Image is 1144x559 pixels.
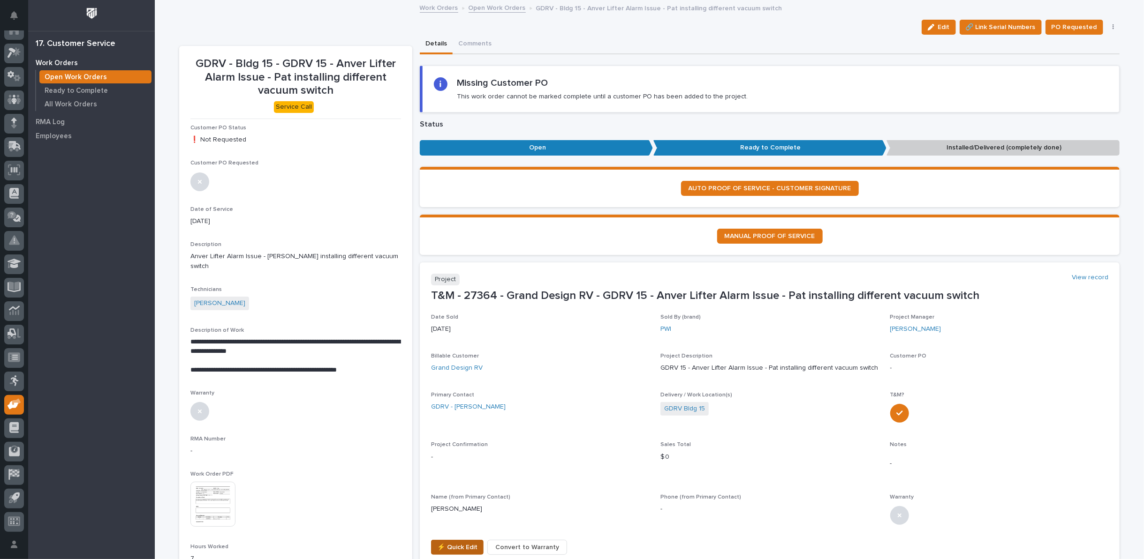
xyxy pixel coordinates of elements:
p: Anver Lifter Alarm Issue - [PERSON_NAME] installing different vacuum switch [190,252,401,271]
p: - [190,446,401,456]
p: Open Work Orders [45,73,107,82]
span: T&M? [890,392,905,398]
p: T&M - 27364 - Grand Design RV - GDRV 15 - Anver Lifter Alarm Issue - Pat installing different vac... [431,289,1108,303]
span: Description of Work [190,328,244,333]
p: This work order cannot be marked complete until a customer PO has been added to the project. [457,92,748,101]
button: PO Requested [1046,20,1103,35]
a: Employees [28,129,155,143]
span: Warranty [890,494,914,500]
span: Sold By (brand) [660,314,701,320]
p: GDRV 15 - Anver Lifter Alarm Issue - Pat installing different vacuum switch [660,363,879,373]
a: GDRV - [PERSON_NAME] [431,402,506,412]
span: Warranty [190,390,214,396]
span: 🔗 Link Serial Numbers [966,22,1036,33]
p: [DATE] [431,324,649,334]
p: Open [420,140,653,156]
span: Name (from Primary Contact) [431,494,510,500]
p: ❗ Not Requested [190,135,401,145]
a: [PERSON_NAME] [194,298,245,308]
span: Date of Service [190,207,233,212]
a: [PERSON_NAME] [890,324,941,334]
span: Edit [938,23,950,31]
span: AUTO PROOF OF SERVICE - CUSTOMER SIGNATURE [689,185,851,192]
span: Project Manager [890,314,935,320]
button: Edit [922,20,956,35]
p: RMA Log [36,118,65,127]
a: MANUAL PROOF OF SERVICE [717,229,823,244]
span: Date Sold [431,314,458,320]
span: Primary Contact [431,392,474,398]
a: Ready to Complete [36,84,155,97]
p: All Work Orders [45,100,97,109]
a: All Work Orders [36,97,155,111]
h2: Missing Customer PO [457,77,548,89]
button: Notifications [4,6,24,25]
p: Employees [36,132,72,141]
p: [DATE] [190,216,401,226]
span: Phone (from Primary Contact) [660,494,741,500]
span: Description [190,242,221,247]
span: Technicians [190,287,222,292]
button: Comments [453,35,497,54]
span: RMA Number [190,436,226,442]
button: 🔗 Link Serial Numbers [960,20,1042,35]
p: [PERSON_NAME] [431,504,649,514]
p: Project [431,274,460,285]
span: Customer PO Status [190,125,246,131]
a: View record [1072,274,1108,282]
p: Installed/Delivered (completely done) [886,140,1120,156]
span: Customer PO Requested [190,160,258,166]
p: Work Orders [36,59,78,67]
span: Delivery / Work Location(s) [660,392,732,398]
div: 17. Customer Service [36,39,115,49]
button: Convert to Warranty [487,540,567,555]
p: - [890,363,1108,373]
span: Project Description [660,353,712,359]
p: - [660,504,662,514]
span: Sales Total [660,442,691,447]
span: Project Confirmation [431,442,488,447]
a: PWI [660,324,671,334]
span: Billable Customer [431,353,479,359]
a: Work Orders [28,56,155,70]
div: Service Call [274,101,314,113]
span: PO Requested [1052,22,1097,33]
div: Notifications [12,11,24,26]
p: $ 0 [660,452,879,462]
a: Work Orders [420,2,458,13]
a: RMA Log [28,115,155,129]
a: AUTO PROOF OF SERVICE - CUSTOMER SIGNATURE [681,181,859,196]
a: Open Work Orders [469,2,526,13]
span: Customer PO [890,353,927,359]
a: Grand Design RV [431,363,483,373]
span: MANUAL PROOF OF SERVICE [725,233,815,239]
p: Status [420,120,1120,129]
span: Work Order PDF [190,471,234,477]
img: Workspace Logo [83,5,100,22]
span: ⚡ Quick Edit [437,542,477,553]
button: Details [420,35,453,54]
p: - [431,452,649,462]
span: Hours Worked [190,544,228,550]
p: Ready to Complete [45,87,108,95]
p: Ready to Complete [653,140,886,156]
span: Notes [890,442,907,447]
a: GDRV Bldg 15 [664,404,705,414]
button: ⚡ Quick Edit [431,540,484,555]
p: GDRV - Bldg 15 - GDRV 15 - Anver Lifter Alarm Issue - Pat installing different vacuum switch [190,57,401,97]
p: - [890,459,1108,469]
span: Convert to Warranty [495,542,559,553]
p: GDRV - Bldg 15 - Anver Lifter Alarm Issue - Pat installing different vacuum switch [536,2,782,13]
a: Open Work Orders [36,70,155,83]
